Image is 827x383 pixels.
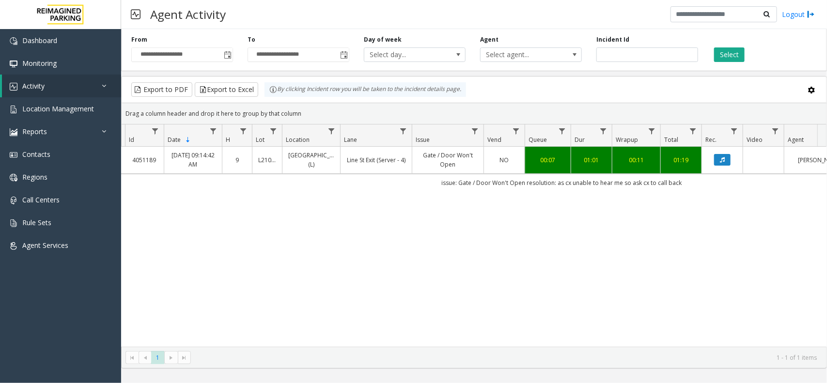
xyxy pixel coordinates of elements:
[769,124,782,138] a: Video Filter Menu
[596,35,629,44] label: Incident Id
[705,136,717,144] span: Rec.
[687,124,700,138] a: Total Filter Menu
[487,136,501,144] span: Vend
[500,156,509,164] span: NO
[22,150,50,159] span: Contacts
[22,241,68,250] span: Agent Services
[286,136,310,144] span: Location
[267,124,280,138] a: Lot Filter Menu
[129,136,134,144] span: Id
[184,136,192,144] span: Sortable
[597,124,610,138] a: Dur Filter Menu
[131,155,158,165] a: 4051189
[481,48,561,61] span: Select agent...
[418,151,478,169] a: Gate / Door Won't Open
[10,174,17,182] img: 'icon'
[131,82,192,97] button: Export to PDF
[468,124,482,138] a: Issue Filter Menu
[344,136,357,144] span: Lane
[10,106,17,113] img: 'icon'
[714,47,745,62] button: Select
[195,82,258,97] button: Export to Excel
[10,242,17,250] img: 'icon'
[364,48,445,61] span: Select day...
[22,172,47,182] span: Regions
[131,35,147,44] label: From
[122,105,827,122] div: Drag a column header and drop it here to group by that column
[248,35,255,44] label: To
[149,124,162,138] a: Id Filter Menu
[782,9,815,19] a: Logout
[168,136,181,144] span: Date
[122,124,827,347] div: Data table
[288,151,334,169] a: [GEOGRAPHIC_DATA] (L)
[325,124,338,138] a: Location Filter Menu
[226,136,230,144] span: H
[222,48,233,61] span: Toggle popup
[22,59,57,68] span: Monitoring
[256,136,265,144] span: Lot
[10,219,17,227] img: 'icon'
[207,124,220,138] a: Date Filter Menu
[258,155,276,165] a: L21079900
[577,155,606,165] a: 01:01
[480,35,499,44] label: Agent
[22,36,57,45] span: Dashboard
[490,155,519,165] a: NO
[807,9,815,19] img: logout
[667,155,696,165] a: 01:19
[531,155,565,165] a: 00:07
[22,127,47,136] span: Reports
[664,136,678,144] span: Total
[10,128,17,136] img: 'icon'
[145,2,231,26] h3: Agent Activity
[645,124,658,138] a: Wrapup Filter Menu
[10,37,17,45] img: 'icon'
[10,83,17,91] img: 'icon'
[575,136,585,144] span: Dur
[618,155,655,165] a: 00:11
[10,151,17,159] img: 'icon'
[22,81,45,91] span: Activity
[10,197,17,204] img: 'icon'
[728,124,741,138] a: Rec. Filter Menu
[364,35,402,44] label: Day of week
[346,155,406,165] a: Line St Exit (Server - 4)
[197,353,817,362] kendo-pager-info: 1 - 1 of 1 items
[529,136,547,144] span: Queue
[151,351,164,364] span: Page 1
[228,155,246,165] a: 9
[22,104,94,113] span: Location Management
[170,151,216,169] a: [DATE] 09:14:42 AM
[416,136,430,144] span: Issue
[22,195,60,204] span: Call Centers
[269,86,277,93] img: infoIcon.svg
[237,124,250,138] a: H Filter Menu
[22,218,51,227] span: Rule Sets
[556,124,569,138] a: Queue Filter Menu
[747,136,763,144] span: Video
[338,48,349,61] span: Toggle popup
[10,60,17,68] img: 'icon'
[510,124,523,138] a: Vend Filter Menu
[131,2,140,26] img: pageIcon
[788,136,804,144] span: Agent
[397,124,410,138] a: Lane Filter Menu
[2,75,121,97] a: Activity
[265,82,466,97] div: By clicking Incident row you will be taken to the incident details page.
[616,136,638,144] span: Wrapup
